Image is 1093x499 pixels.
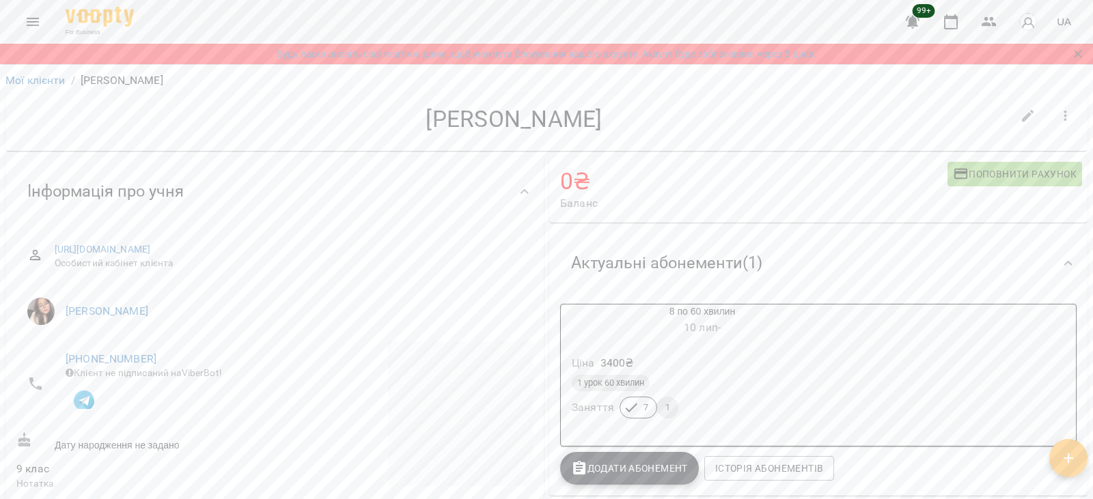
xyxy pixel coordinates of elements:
[571,253,762,274] span: Актуальні абонементи ( 1 )
[14,429,275,455] div: Дату народження не задано
[16,462,49,475] span: 9 клас
[66,380,102,417] button: Клієнт підписаний на VooptyBot
[5,74,66,87] a: Мої клієнти
[560,195,947,212] span: Баланс
[16,105,1012,133] h4: [PERSON_NAME]
[549,228,1088,298] div: Актуальні абонементи(1)
[1051,9,1077,34] button: UA
[66,352,156,365] a: [PHONE_NUMBER]
[572,377,650,389] span: 1 урок 60 хвилин
[704,456,834,481] button: Історія абонементів
[66,7,134,27] img: Voopty Logo
[561,304,844,337] div: 8 по 60 хвилин
[71,72,75,89] li: /
[684,321,721,334] span: 10 лип -
[74,390,94,411] img: Telegram
[27,181,184,202] span: Інформація про учня
[277,47,816,61] a: Будь ласка оновіть свої платіжні данні, щоб уникнути блокування вашого акаунту. Акаунт буде забло...
[953,166,1077,182] span: Поповнити рахунок
[81,72,163,89] p: [PERSON_NAME]
[560,167,947,195] h4: 0 ₴
[55,257,522,270] span: Особистий кабінет клієнта
[16,5,49,38] button: Menu
[1057,14,1071,29] span: UA
[66,28,134,37] span: For Business
[66,304,148,317] a: [PERSON_NAME]
[5,156,544,227] div: Інформація про учня
[571,460,688,476] span: Додати Абонемент
[1068,44,1088,63] button: Закрити сповіщення
[66,367,222,378] span: Клієнт не підписаний на ViberBot!
[55,244,151,255] a: [URL][DOMAIN_NAME]
[16,477,272,491] p: Нотатка
[913,4,935,18] span: 99+
[657,401,678,414] span: 1
[560,452,699,485] button: Додати Абонемент
[600,355,634,371] p: 3400 ₴
[27,298,55,325] img: Катерина Лінник
[5,72,1088,89] nav: breadcrumb
[1019,12,1038,31] img: avatar_s.png
[947,162,1082,186] button: Поповнити рахунок
[561,304,844,435] button: 8 по 60 хвилин10 лип- Ціна3400₴1 урок 60 хвилинЗаняття71
[572,354,595,373] h6: Ціна
[572,398,614,417] h6: Заняття
[635,401,656,414] span: 7
[715,460,823,476] span: Історія абонементів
